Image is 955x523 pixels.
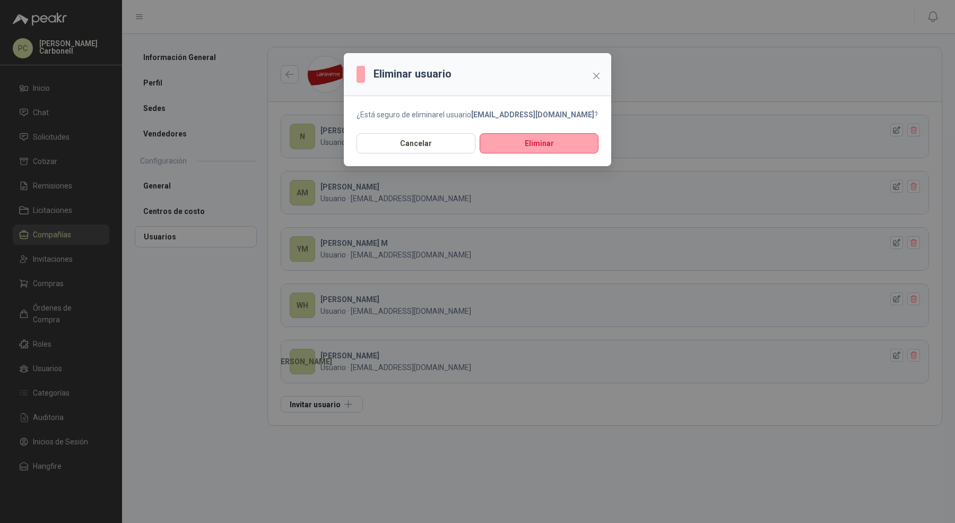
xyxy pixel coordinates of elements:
button: Close [588,67,605,84]
button: Cancelar [357,133,475,153]
div: ¿Está seguro de eliminar el usuario ? [357,109,598,121]
span: close [592,72,601,80]
h3: Eliminar usuario [374,66,452,82]
b: [EMAIL_ADDRESS][DOMAIN_NAME] [471,110,594,119]
button: Eliminar [480,133,598,153]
